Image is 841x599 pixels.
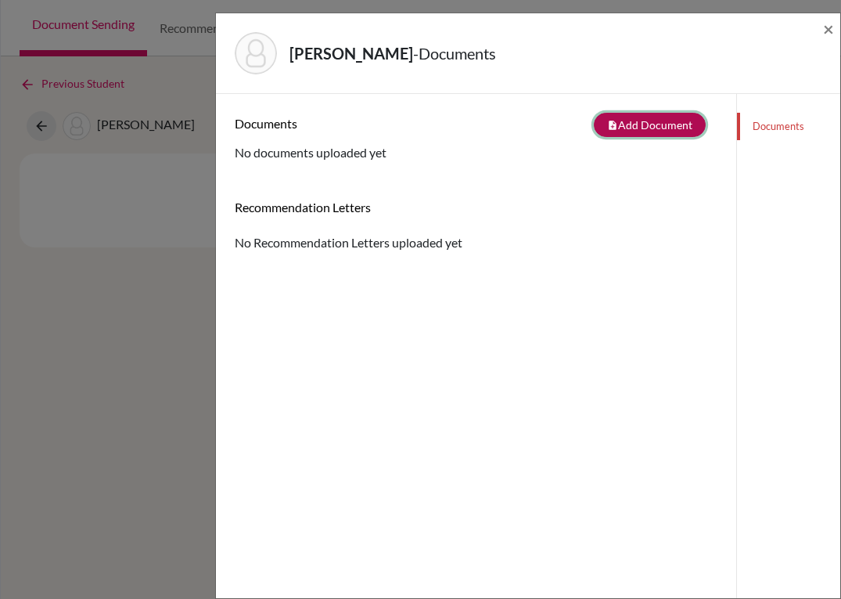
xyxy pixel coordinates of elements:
div: No Recommendation Letters uploaded yet [235,200,717,252]
strong: [PERSON_NAME] [289,44,413,63]
i: note_add [607,120,618,131]
span: - Documents [413,44,496,63]
h6: Recommendation Letters [235,200,717,215]
button: Close [823,20,834,38]
h6: Documents [235,116,476,131]
div: No documents uploaded yet [235,113,717,162]
button: note_addAdd Document [594,113,706,137]
a: Documents [737,113,840,140]
span: × [823,17,834,40]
